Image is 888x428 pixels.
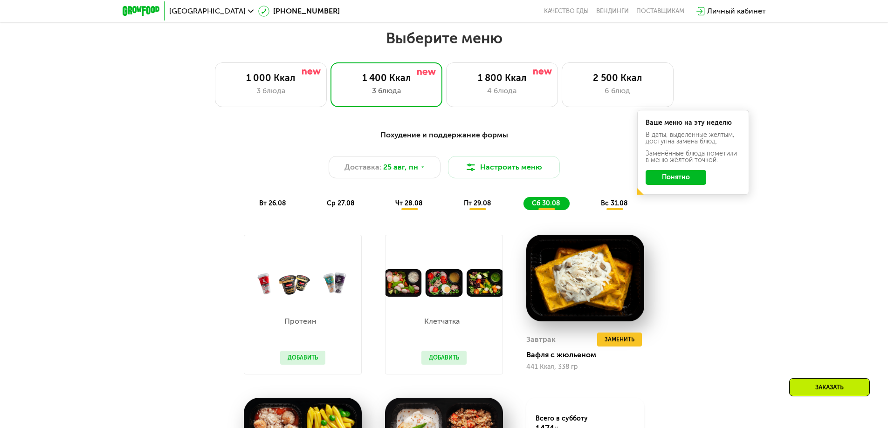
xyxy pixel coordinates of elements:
div: 1 400 Ккал [340,72,433,83]
span: Заменить [605,335,634,344]
div: Вафля с жюльеном [526,350,652,360]
div: 1 000 Ккал [225,72,317,83]
p: Протеин [280,318,321,325]
button: Добавить [421,351,467,365]
div: поставщикам [636,7,684,15]
span: сб 30.08 [532,199,560,207]
a: Качество еды [544,7,589,15]
div: Заменённые блюда пометили в меню жёлтой точкой. [646,150,741,163]
div: Личный кабинет [707,6,766,17]
a: [PHONE_NUMBER] [258,6,340,17]
span: пт 29.08 [464,199,491,207]
span: [GEOGRAPHIC_DATA] [169,7,246,15]
span: 25 авг, пн [383,162,418,173]
div: 441 Ккал, 338 гр [526,363,644,371]
button: Заменить [597,333,642,346]
div: Заказать [789,378,870,396]
div: Завтрак [526,333,556,346]
button: Понятно [646,170,706,185]
span: ср 27.08 [327,199,355,207]
div: Ваше меню на эту неделю [646,120,741,126]
div: 4 блюда [456,85,548,96]
div: 6 блюд [571,85,664,96]
span: вс 31.08 [601,199,628,207]
div: В даты, выделенные желтым, доступна замена блюд. [646,132,741,145]
div: Похудение и поддержание формы [168,129,720,141]
div: 3 блюда [340,85,433,96]
div: 3 блюда [225,85,317,96]
button: Добавить [280,351,325,365]
span: вт 26.08 [259,199,286,207]
h2: Выберите меню [30,29,858,48]
a: Вендинги [596,7,629,15]
button: Настроить меню [448,156,560,178]
p: Клетчатка [421,318,462,325]
span: чт 28.08 [395,199,423,207]
div: 2 500 Ккал [571,72,664,83]
div: 1 800 Ккал [456,72,548,83]
span: Доставка: [344,162,381,173]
